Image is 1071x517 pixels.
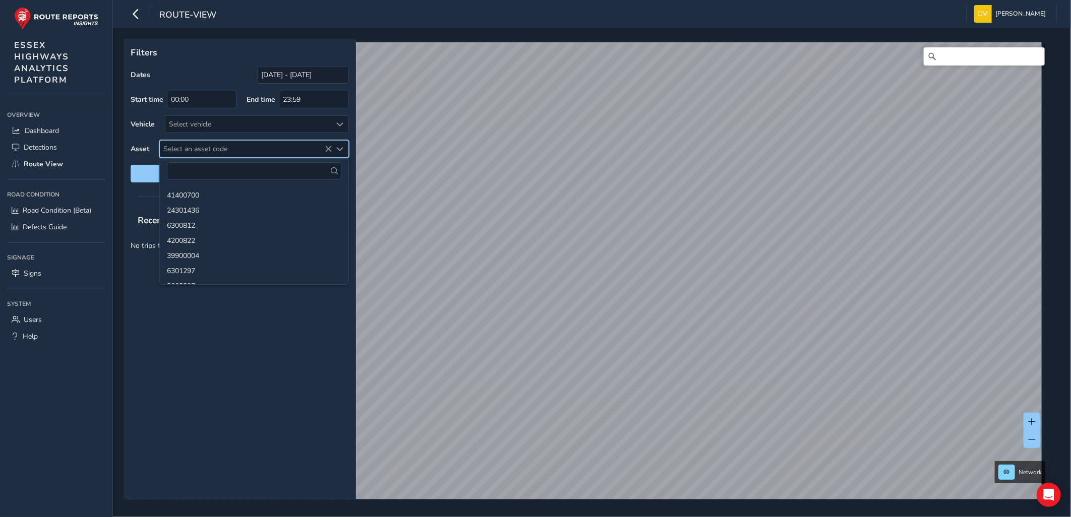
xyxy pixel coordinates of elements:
span: Defects Guide [23,222,67,232]
span: Road Condition (Beta) [23,206,91,215]
label: End time [247,95,275,104]
a: Detections [7,139,105,156]
label: Start time [131,95,163,104]
a: Users [7,311,105,328]
div: Road Condition [7,187,105,202]
li: 24301436 [160,202,348,217]
span: route-view [159,9,216,23]
p: No trips to show. [124,233,356,258]
input: Search [924,47,1045,66]
a: Route View [7,156,105,172]
label: Asset [131,144,149,154]
li: 6301297 [160,263,348,278]
span: Recent trips [131,207,194,233]
span: ESSEX HIGHWAYS ANALYTICS PLATFORM [14,39,69,86]
li: 2002397 [160,278,348,293]
p: Filters [131,46,349,59]
span: Route View [24,159,63,169]
a: Road Condition (Beta) [7,202,105,219]
li: 6300812 [160,217,348,232]
div: Overview [7,107,105,122]
a: Signs [7,265,105,282]
div: System [7,296,105,311]
div: Open Intercom Messenger [1037,483,1061,507]
li: 39900004 [160,247,348,263]
a: Defects Guide [7,219,105,235]
button: Reset filters [131,165,349,182]
span: Users [24,315,42,325]
div: Select vehicle [165,116,332,133]
span: Select an asset code [160,141,332,157]
a: Dashboard [7,122,105,139]
span: Detections [24,143,57,152]
label: Vehicle [131,119,155,129]
button: [PERSON_NAME] [974,5,1049,23]
span: Reset filters [138,169,341,178]
a: Help [7,328,105,345]
div: Signage [7,250,105,265]
span: [PERSON_NAME] [995,5,1046,23]
img: diamond-layout [974,5,992,23]
label: Dates [131,70,150,80]
li: 41400700 [160,187,348,202]
span: Help [23,332,38,341]
img: rr logo [14,7,98,30]
canvas: Map [127,42,1042,511]
span: Dashboard [25,126,59,136]
div: Select an asset code [332,141,348,157]
li: 4200822 [160,232,348,247]
span: Signs [24,269,41,278]
span: Network [1019,468,1042,476]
